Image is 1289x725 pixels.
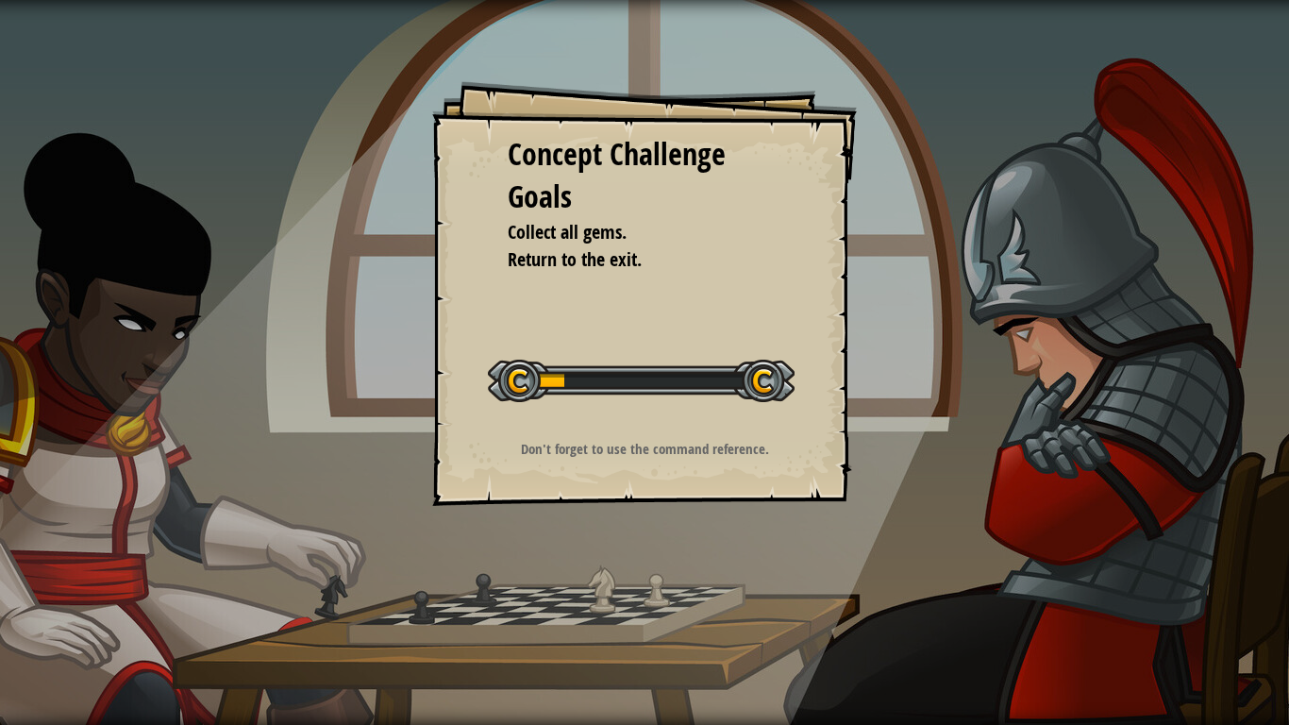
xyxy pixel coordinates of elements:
span: Return to the exit. [508,246,642,272]
p: Don't forget to use the command reference. [456,439,834,459]
span: Collect all gems. [508,219,627,244]
li: Collect all gems. [484,219,777,246]
li: Return to the exit. [484,246,777,274]
div: Concept Challenge Goals [508,133,781,219]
